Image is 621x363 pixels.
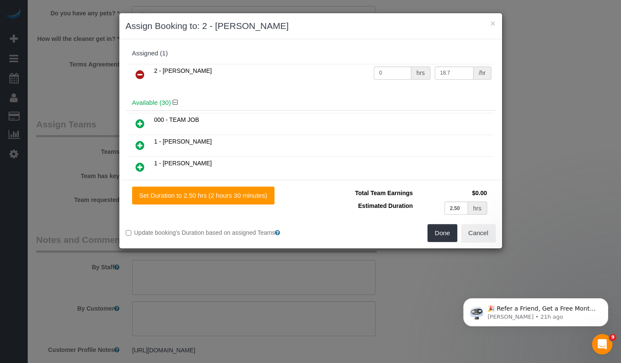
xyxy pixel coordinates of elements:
div: /hr [474,66,491,80]
button: Cancel [461,224,496,242]
input: Update booking's Duration based on assigned Teams [126,230,131,236]
iframe: Intercom notifications message [451,280,621,340]
iframe: Intercom live chat [592,334,612,354]
span: 2 - [PERSON_NAME] [154,67,212,74]
div: Assigned (1) [132,50,489,57]
h3: Assign Booking to: 2 - [PERSON_NAME] [126,20,496,32]
span: 1 - [PERSON_NAME] [154,160,212,167]
div: hrs [468,202,487,215]
button: Set Duration to 2.50 hrs (2 hours 30 minutes) [132,187,274,205]
button: × [490,19,495,28]
span: Estimated Duration [358,202,413,209]
label: Update booking's Duration based on assigned Teams [126,228,304,237]
span: 000 - TEAM JOB [154,116,199,123]
div: hrs [411,66,430,80]
td: $0.00 [415,187,489,199]
span: 1 - [PERSON_NAME] [154,138,212,145]
td: Total Team Earnings [317,187,415,199]
button: Done [427,224,457,242]
span: 9 [609,334,616,341]
h4: Available (30) [132,99,489,107]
